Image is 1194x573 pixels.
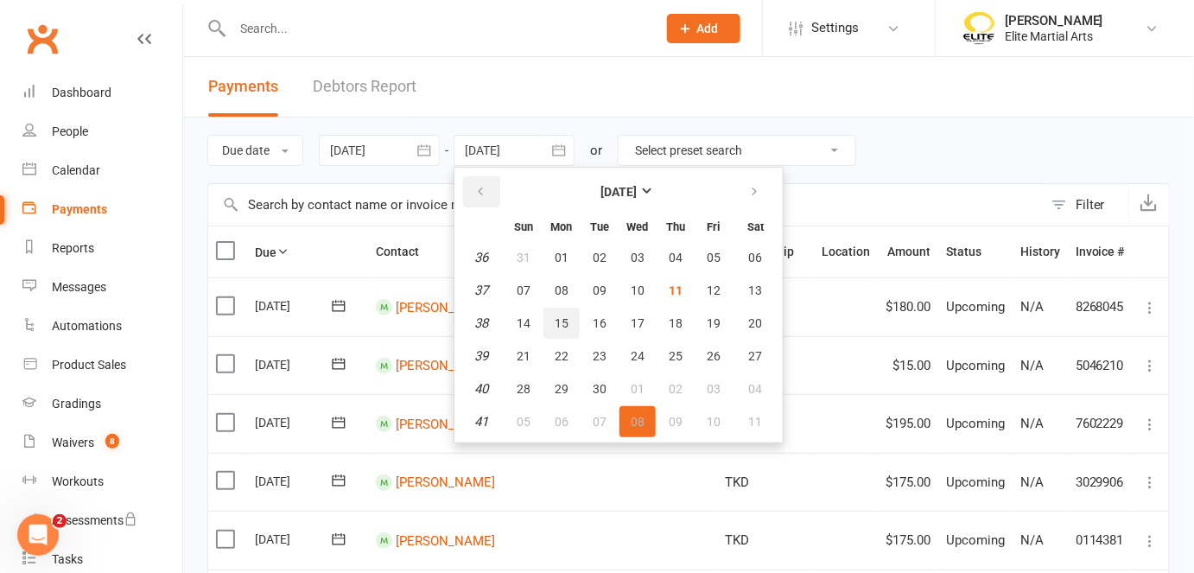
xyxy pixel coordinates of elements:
[593,283,607,297] span: 09
[669,251,683,264] span: 04
[52,163,100,177] div: Calendar
[695,308,732,339] button: 19
[208,77,278,95] span: Payments
[878,511,938,570] td: $175.00
[593,251,607,264] span: 02
[555,349,568,363] span: 22
[695,373,732,404] button: 03
[21,17,64,60] a: Clubworx
[255,351,334,378] div: [DATE]
[255,525,334,552] div: [DATE]
[878,277,938,336] td: $180.00
[619,242,656,273] button: 03
[590,140,602,161] div: or
[734,341,778,372] button: 27
[255,409,334,436] div: [DATE]
[707,349,721,363] span: 26
[669,415,683,429] span: 09
[52,474,104,488] div: Workouts
[581,341,618,372] button: 23
[1013,226,1068,277] th: History
[581,406,618,437] button: 07
[475,414,489,430] em: 41
[749,382,763,396] span: 04
[1076,194,1105,215] div: Filter
[581,242,618,273] button: 02
[207,135,303,166] button: Due date
[22,462,182,501] a: Workouts
[631,251,645,264] span: 03
[313,57,416,117] a: Debtors Report
[707,251,721,264] span: 05
[814,226,878,277] th: Location
[878,336,938,395] td: $15.00
[734,275,778,306] button: 13
[1005,29,1103,44] div: Elite Martial Arts
[52,358,126,372] div: Product Sales
[657,373,694,404] button: 02
[581,308,618,339] button: 16
[695,341,732,372] button: 26
[505,242,542,273] button: 31
[1005,13,1103,29] div: [PERSON_NAME]
[669,382,683,396] span: 02
[505,308,542,339] button: 14
[749,316,763,330] span: 20
[707,316,721,330] span: 19
[1020,416,1044,431] span: N/A
[619,308,656,339] button: 17
[581,373,618,404] button: 30
[517,316,530,330] span: 14
[475,250,489,265] em: 36
[52,552,83,566] div: Tasks
[695,406,732,437] button: 10
[543,308,580,339] button: 15
[666,220,685,233] small: Thursday
[593,415,607,429] span: 07
[707,382,721,396] span: 03
[22,385,182,423] a: Gradings
[517,382,530,396] span: 28
[734,242,778,273] button: 06
[619,373,656,404] button: 01
[734,308,778,339] button: 20
[517,415,530,429] span: 05
[878,394,938,453] td: $195.00
[669,316,683,330] span: 18
[17,514,59,556] iframe: Intercom live chat
[946,416,1005,431] span: Upcoming
[1068,394,1133,453] td: 7602229
[22,346,182,385] a: Product Sales
[208,57,278,117] button: Payments
[396,358,495,373] a: [PERSON_NAME]
[619,341,656,372] button: 24
[749,283,763,297] span: 13
[1020,299,1044,315] span: N/A
[749,415,763,429] span: 11
[811,9,859,48] span: Settings
[396,299,495,315] a: [PERSON_NAME]
[517,349,530,363] span: 21
[619,275,656,306] button: 10
[255,292,334,319] div: [DATE]
[734,406,778,437] button: 11
[396,532,495,548] a: [PERSON_NAME]
[52,124,88,138] div: People
[517,283,530,297] span: 07
[1068,336,1133,395] td: 5046210
[600,185,637,199] strong: [DATE]
[52,319,122,333] div: Automations
[555,251,568,264] span: 01
[747,220,764,233] small: Saturday
[543,341,580,372] button: 22
[593,316,607,330] span: 16
[878,453,938,512] td: $175.00
[708,220,721,233] small: Friday
[1068,226,1133,277] th: Invoice #
[514,220,533,233] small: Sunday
[543,406,580,437] button: 06
[52,86,111,99] div: Dashboard
[725,474,749,490] span: TKD
[946,358,1005,373] span: Upcoming
[22,423,182,462] a: Waivers 8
